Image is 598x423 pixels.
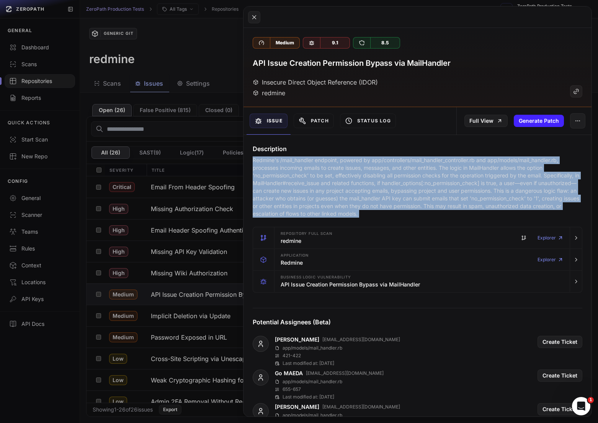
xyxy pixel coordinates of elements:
[538,403,582,415] button: Create Ticket
[572,397,590,415] iframe: Intercom live chat
[340,114,396,128] button: Status Log
[538,252,564,267] a: Explorer
[281,232,332,236] span: Repository Full scan
[253,144,582,153] h4: Description
[283,379,342,385] p: app/models/mail_handler.rb
[538,336,582,348] button: Create Ticket
[306,370,384,376] p: [EMAIL_ADDRESS][DOMAIN_NAME]
[250,114,288,128] button: Issue
[322,404,400,410] p: [EMAIL_ADDRESS][DOMAIN_NAME]
[283,386,301,392] p: 655 - 657
[275,336,319,343] a: [PERSON_NAME]
[538,369,582,382] button: Create Ticket
[322,337,400,343] p: [EMAIL_ADDRESS][DOMAIN_NAME]
[253,227,582,249] button: Repository Full scan redmine Explorer
[253,88,285,98] div: redmine
[538,230,564,246] a: Explorer
[253,271,582,292] button: Business Logic Vulnerability API Issue Creation Permission Bypass via MailHandler
[283,345,342,351] p: app/models/mail_handler.rb
[514,115,564,127] button: Generate Patch
[464,115,508,127] a: Full View
[281,275,351,279] span: Business Logic Vulnerability
[294,114,334,128] button: Patch
[281,237,301,245] h3: redmine
[281,281,420,288] h3: API Issue Creation Permission Bypass via MailHandler
[253,156,582,218] p: Redmine's /mail_handler endpoint, powered by app/controllers/mail_handler_controller.rb and app/m...
[275,369,303,377] a: Go MAEDA
[283,360,334,366] p: Last modified at: [DATE]
[588,397,594,403] span: 1
[253,317,582,327] h4: Potential Assignees (Beta)
[283,412,342,418] p: app/models/mail_handler.rb
[275,403,319,411] a: [PERSON_NAME]
[283,394,334,400] p: Last modified at: [DATE]
[281,254,309,257] span: Application
[281,259,303,267] h3: Redmine
[253,249,582,270] button: Application Redmine Explorer
[283,353,301,359] p: 421 - 422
